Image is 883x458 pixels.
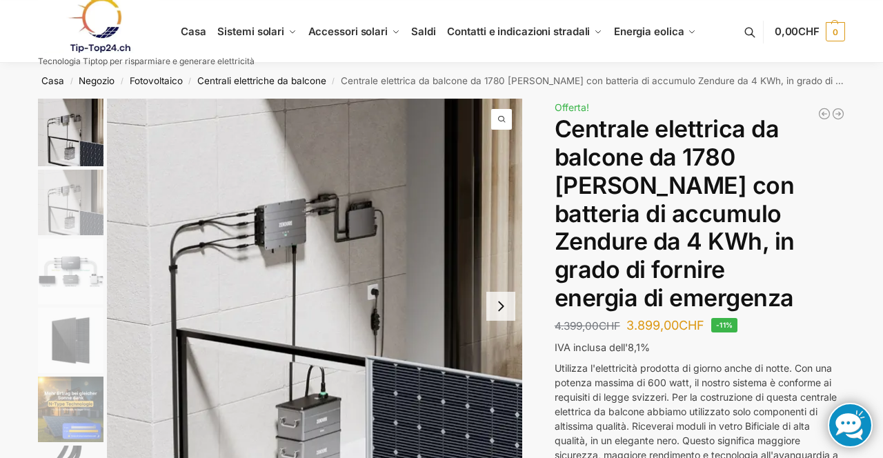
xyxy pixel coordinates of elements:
[332,77,335,86] font: /
[38,170,103,235] img: Accumulo di energia solare Zendure per centrali elettriche da balcone
[121,77,123,86] font: /
[14,63,870,99] nav: Briciole di pane
[34,237,103,306] li: 3 / 11
[716,321,733,329] font: -11%
[775,25,799,38] font: 0,00
[308,25,388,38] font: Accessori solari
[34,375,103,444] li: 5 / 11
[599,319,620,332] font: CHF
[679,318,704,332] font: CHF
[608,1,702,63] a: Energia eolica
[38,239,103,304] img: Accumulo di batterie Zendure: come collegarlo
[130,75,183,86] a: Fotovoltaico
[302,1,406,63] a: Accessori solari
[38,99,103,166] img: Accumulo di energia solare Zendure per centrali elettriche da balcone
[798,25,820,38] font: CHF
[34,168,103,237] li: 2 / 11
[41,75,64,86] a: Casa
[555,114,795,312] font: Centrale elettrica da balcone da 1780 [PERSON_NAME] con batteria di accumulo Zendure da 4 KWh, in...
[34,306,103,375] li: 4 / 11
[38,56,255,66] font: Tecnologia Tiptop per risparmiare e generare elettricità
[775,11,845,52] a: 0,00CHF 0
[833,27,837,37] font: 0
[79,75,115,86] a: Negozio
[197,75,326,86] a: Centrali elettriche da balcone
[70,77,73,86] font: /
[188,77,191,86] font: /
[626,318,679,332] font: 3.899,00
[411,25,436,38] font: Saldi
[212,1,302,63] a: Sistemi solari
[34,99,103,168] li: 1 / 11
[817,107,831,121] a: Pannelli solari flessibili (2×120 W) e regolatore di carica solare
[38,377,103,442] img: Solakon-balkonkraftwerk-890-800w-2-x-445wp-modulo-growatt-neo-800m-x-growatt-noah-2000-schuko-kab...
[441,1,608,63] a: Contatti e indicazioni stradali
[555,319,599,332] font: 4.399,00
[486,292,515,321] button: Next slide
[831,107,845,121] a: Centrale elettrica da balcone 900/600 Watt bifacciale vetro/vetro
[614,25,684,38] font: Energia eolica
[447,25,590,38] font: Contatti e indicazioni stradali
[38,308,103,373] img: Maysun
[406,1,441,63] a: Saldi
[555,101,589,113] font: Offerta!
[555,341,650,353] font: IVA inclusa dell'8,1%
